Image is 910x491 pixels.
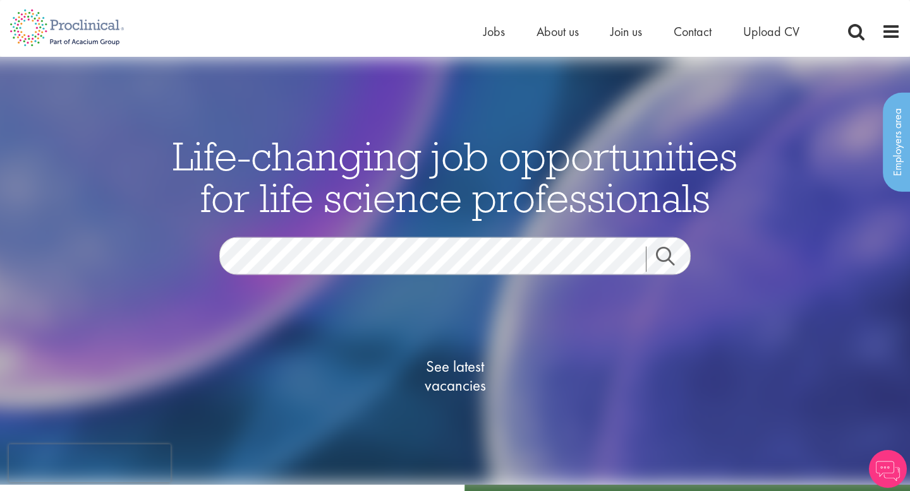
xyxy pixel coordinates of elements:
img: Chatbot [869,450,907,488]
a: Contact [674,23,712,40]
iframe: reCAPTCHA [9,444,171,482]
span: Life-changing job opportunities for life science professionals [173,130,737,222]
a: Job search submit button [646,246,700,271]
a: See latestvacancies [392,306,518,445]
a: Upload CV [743,23,799,40]
span: See latest vacancies [392,357,518,394]
a: Join us [610,23,642,40]
a: Jobs [483,23,505,40]
a: About us [537,23,579,40]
